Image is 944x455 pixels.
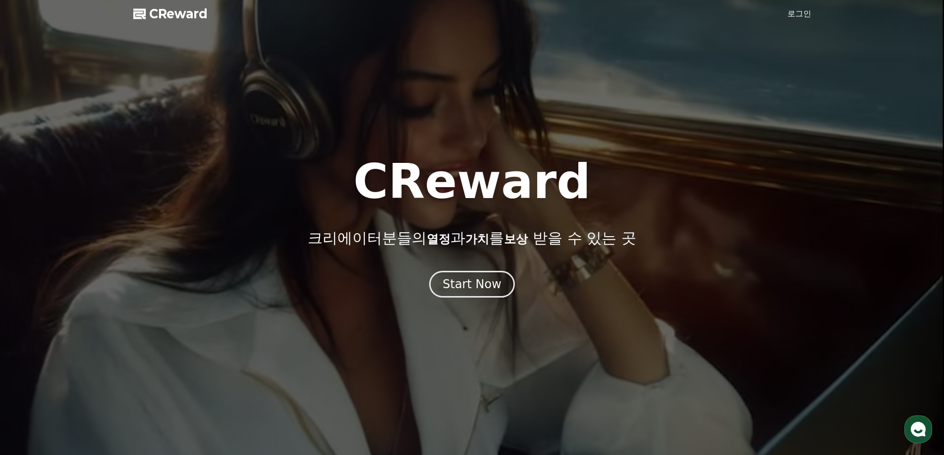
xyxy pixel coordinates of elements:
a: CReward [133,6,208,22]
span: CReward [149,6,208,22]
span: 가치 [465,232,489,246]
a: 홈 [3,314,65,339]
button: Start Now [429,271,515,298]
a: 로그인 [787,8,811,20]
p: 크리에이터분들의 과 를 받을 수 있는 곳 [308,229,636,247]
a: Start Now [429,281,515,290]
span: 열정 [427,232,450,246]
span: 홈 [31,329,37,337]
h1: CReward [353,158,591,205]
div: Start Now [443,276,501,292]
a: 대화 [65,314,128,339]
span: 대화 [91,329,103,337]
a: 설정 [128,314,190,339]
span: 보상 [504,232,528,246]
span: 설정 [153,329,165,337]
